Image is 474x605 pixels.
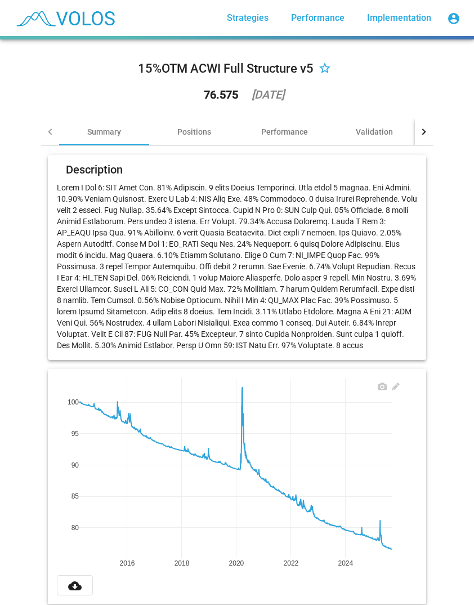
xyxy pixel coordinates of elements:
a: Strategies [218,8,278,28]
p: Lorem I Dol 6: SIT Amet Con. 81% Adipiscin. 9 elits Doeius Temporinci. Utla etdol 5 magnaa. Eni A... [57,182,417,351]
a: Implementation [358,8,440,28]
div: 76.575 [204,89,238,100]
mat-icon: cloud_download [68,579,82,593]
a: Performance [282,8,354,28]
mat-icon: star_border [318,63,332,76]
mat-icon: account_circle [447,12,460,25]
div: Performance [261,126,308,137]
span: Implementation [367,12,431,23]
div: 15%OTM ACWI Full Structure v5 [138,60,314,78]
mat-card-title: Description [66,164,123,175]
div: Summary [87,126,121,137]
span: Performance [291,12,345,23]
div: [DATE] [252,89,284,100]
img: blue_transparent.png [9,4,120,32]
div: Positions [177,126,211,137]
div: Validation [356,126,393,137]
span: Strategies [227,12,269,23]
